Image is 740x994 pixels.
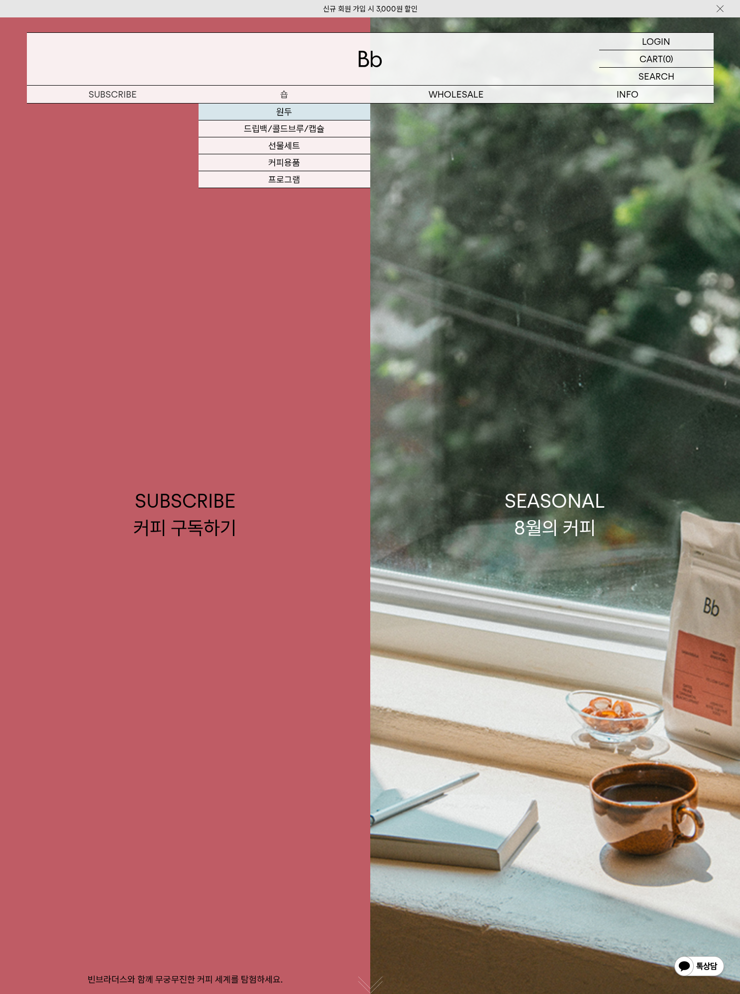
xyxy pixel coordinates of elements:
[199,120,370,137] a: 드립백/콜드브루/캡슐
[27,86,199,103] a: SUBSCRIBE
[599,50,714,68] a: CART (0)
[599,33,714,50] a: LOGIN
[663,50,673,67] p: (0)
[199,86,370,103] a: 숍
[370,86,542,103] p: WHOLESALE
[638,68,674,85] p: SEARCH
[358,51,382,67] img: 로고
[133,488,236,541] div: SUBSCRIBE 커피 구독하기
[639,50,663,67] p: CART
[199,171,370,188] a: 프로그램
[199,137,370,154] a: 선물세트
[642,33,670,50] p: LOGIN
[542,86,714,103] p: INFO
[199,154,370,171] a: 커피용품
[323,4,418,13] a: 신규 회원 가입 시 3,000원 할인
[505,488,605,541] div: SEASONAL 8월의 커피
[199,104,370,120] a: 원두
[673,955,725,979] img: 카카오톡 채널 1:1 채팅 버튼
